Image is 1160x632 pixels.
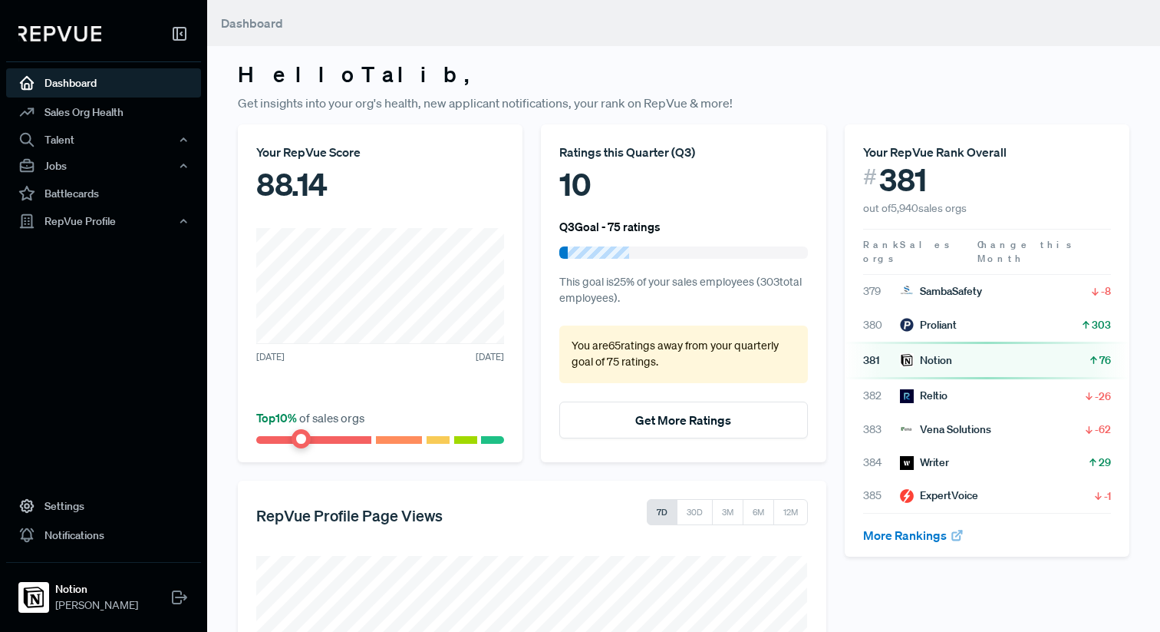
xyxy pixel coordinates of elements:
a: Dashboard [6,68,201,98]
a: More Rankings [863,528,964,543]
img: Notion [900,353,914,367]
div: Proliant [900,317,957,333]
img: Writer [900,456,914,470]
span: 303 [1092,317,1111,333]
h5: RepVue Profile Page Views [256,506,443,524]
span: 383 [863,422,900,438]
h6: Q3 Goal - 75 ratings [559,220,661,233]
p: Get insights into your org's health, new applicant notifications, your rank on RepVue & more! [238,94,1129,112]
button: 30D [677,499,713,525]
strong: Notion [55,581,138,597]
span: 29 [1099,455,1111,470]
span: 384 [863,455,900,471]
a: Sales Org Health [6,98,201,127]
button: 12M [773,499,808,525]
img: RepVue [18,26,101,41]
span: -62 [1095,422,1111,437]
span: of sales orgs [256,410,364,425]
span: Top 10 % [256,410,299,425]
span: 379 [863,283,900,299]
img: Vena Solutions [900,422,914,436]
a: Battlecards [6,179,201,208]
span: 380 [863,317,900,333]
span: [DATE] [476,350,504,364]
div: 88.14 [256,161,504,207]
div: 10 [559,161,807,207]
button: 6M [743,499,774,525]
span: -8 [1101,283,1111,299]
button: 7D [647,499,677,525]
a: Settings [6,491,201,521]
img: Notion [21,585,46,610]
button: Get More Ratings [559,402,807,438]
div: Your RepVue Score [256,143,504,161]
img: SambaSafety [900,285,914,299]
span: Your RepVue Rank Overall [863,144,1007,160]
div: Vena Solutions [900,422,991,438]
img: Proliant [900,318,914,332]
div: Notion [900,352,952,369]
span: -1 [1104,488,1111,504]
p: You are 65 ratings away from your quarterly goal of 75 ratings . [572,338,795,371]
button: 3M [712,499,743,525]
span: [PERSON_NAME] [55,597,138,614]
span: Change this Month [977,238,1074,265]
span: 381 [879,161,927,198]
a: NotionNotion[PERSON_NAME] [6,562,201,620]
span: -26 [1095,389,1111,404]
div: ExpertVoice [900,488,978,504]
span: 76 [1099,352,1111,368]
div: SambaSafety [900,283,982,299]
h3: Hello Talib , [238,61,1129,88]
span: [DATE] [256,350,285,364]
p: This goal is 25 % of your sales employees ( 303 total employees). [559,274,807,307]
span: 385 [863,488,900,504]
span: out of 5,940 sales orgs [863,201,967,215]
button: Talent [6,127,201,153]
span: Rank [863,238,900,252]
span: 382 [863,388,900,404]
span: # [863,161,877,193]
div: Reltio [900,388,947,404]
div: Writer [900,455,949,471]
img: ExpertVoice [900,489,914,503]
img: Reltio [900,389,914,403]
span: Dashboard [221,15,283,31]
div: Ratings this Quarter ( Q3 ) [559,143,807,161]
button: Jobs [6,153,201,179]
span: Sales orgs [863,238,952,265]
a: Notifications [6,521,201,550]
span: 381 [863,352,900,369]
button: RepVue Profile [6,208,201,234]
